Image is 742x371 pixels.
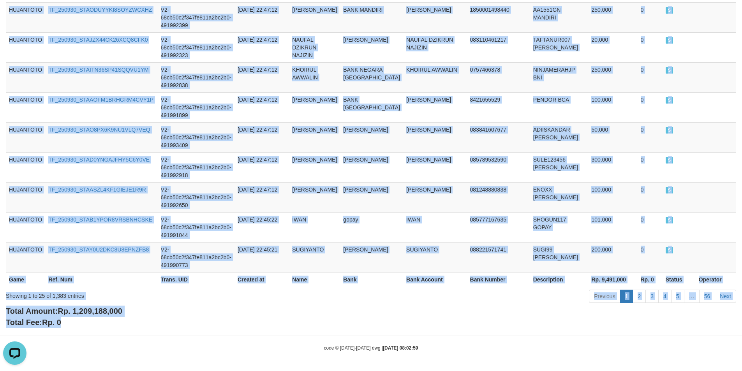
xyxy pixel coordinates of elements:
td: HUJANTOTO [6,2,45,32]
td: [PERSON_NAME] [403,182,467,212]
span: SUCCESS [666,157,673,164]
td: [PERSON_NAME] [289,122,340,152]
td: [PERSON_NAME] [289,92,340,122]
th: Bank Account [403,272,467,287]
td: SUGI99 [PERSON_NAME] [530,242,589,272]
td: 8421655529 [467,92,530,122]
td: V2-68cb50c2f347fe811a2bc2b0-491990773 [158,242,234,272]
a: TF_250930_STAODUYYKI8SOYZWCXHZ [48,7,152,13]
td: SHOGUN117 GOPAY [530,212,589,242]
td: 0 [638,212,663,242]
a: TF_250930_STAY0U2DKC8U8EPNZFB8 [48,246,149,253]
td: KHOIRUL AWWALIN [403,62,467,92]
td: 0 [638,92,663,122]
td: [PERSON_NAME] [403,2,467,32]
td: 200,000 [588,242,637,272]
a: TF_250930_STAASZL4KF1GIEJE1R9R [48,186,146,193]
td: 20,000 [588,32,637,62]
td: IWAN [403,212,467,242]
td: V2-68cb50c2f347fe811a2bc2b0-491992838 [158,62,234,92]
td: [DATE] 22:47:12 [234,62,289,92]
td: HUJANTOTO [6,242,45,272]
td: [PERSON_NAME] [340,32,403,62]
a: TF_250930_STAO8PX6K9NU1VLQ7VEQ [48,127,150,133]
td: 0 [638,182,663,212]
td: 250,000 [588,62,637,92]
th: Description [530,272,589,287]
td: [DATE] 22:47:12 [234,122,289,152]
span: SUCCESS [666,247,673,253]
td: V2-68cb50c2f347fe811a2bc2b0-491993409 [158,122,234,152]
td: BANK [GEOGRAPHIC_DATA] [340,92,403,122]
a: 1 [620,290,633,303]
td: HUJANTOTO [6,152,45,182]
b: Total Amount: [6,307,122,315]
a: TF_250930_STAITN36SP41SQQVU1YM [48,67,148,73]
td: HUJANTOTO [6,182,45,212]
th: Name [289,272,340,287]
td: V2-68cb50c2f347fe811a2bc2b0-491992650 [158,182,234,212]
span: SUCCESS [666,67,673,74]
th: Trans. UID [158,272,234,287]
button: Open LiveChat chat widget [3,3,26,26]
td: ENOXX [PERSON_NAME] [530,182,589,212]
td: 0 [638,62,663,92]
td: V2-68cb50c2f347fe811a2bc2b0-491991044 [158,212,234,242]
td: HUJANTOTO [6,122,45,152]
span: SUCCESS [666,97,673,104]
th: Bank [340,272,403,287]
strong: [DATE] 08:02:59 [383,345,418,351]
td: [DATE] 22:45:21 [234,242,289,272]
a: 5 [671,290,684,303]
a: Previous [589,290,620,303]
td: 0 [638,2,663,32]
td: [DATE] 22:47:12 [234,152,289,182]
td: IWAN [289,212,340,242]
th: Rp. 9,491,000 [588,272,637,287]
td: [PERSON_NAME] [403,122,467,152]
a: TF_250930_STAAOFM1BRHGRM4CVY1P [48,97,153,103]
td: 100,000 [588,182,637,212]
a: TF_250930_STAB1YPOR8VRSBNHCSKE [48,216,152,223]
th: Bank Number [467,272,530,287]
td: 101,000 [588,212,637,242]
span: SUCCESS [666,7,673,14]
div: Showing 1 to 25 of 1,383 entries [6,289,303,300]
span: SUCCESS [666,217,673,223]
td: BANK MANDIRI [340,2,403,32]
td: [PERSON_NAME] [289,152,340,182]
a: 3 [645,290,659,303]
a: … [684,290,700,303]
td: [DATE] 22:45:22 [234,212,289,242]
th: Operator [696,272,736,287]
td: HUJANTOTO [6,212,45,242]
th: Game [6,272,45,287]
td: [PERSON_NAME] [403,152,467,182]
td: NAUFAL DZIKRUN NAJIZIN [403,32,467,62]
th: Created at [234,272,289,287]
td: SUGIYANTO [403,242,467,272]
td: [PERSON_NAME] [340,122,403,152]
td: 250,000 [588,2,637,32]
td: NAUFAL DZIKRUN NAJIZIN [289,32,340,62]
td: [PERSON_NAME] [340,242,403,272]
td: [DATE] 22:47:12 [234,32,289,62]
td: [DATE] 22:47:12 [234,182,289,212]
th: Status [663,272,696,287]
td: V2-68cb50c2f347fe811a2bc2b0-491992323 [158,32,234,62]
td: NINJAMERAHJP BNI [530,62,589,92]
td: 081248880838 [467,182,530,212]
td: 088221571741 [467,242,530,272]
td: 083110461217 [467,32,530,62]
span: SUCCESS [666,187,673,193]
td: TAFTANUR007 [PERSON_NAME] [530,32,589,62]
td: 0757466378 [467,62,530,92]
td: 1850001498440 [467,2,530,32]
a: TF_250930_STAD0YNGAJFHY5C6Y0VE [48,156,150,163]
td: 100,000 [588,92,637,122]
a: 2 [633,290,646,303]
td: 083841607677 [467,122,530,152]
td: [PERSON_NAME] [403,92,467,122]
td: gopay [340,212,403,242]
td: [DATE] 22:47:12 [234,2,289,32]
